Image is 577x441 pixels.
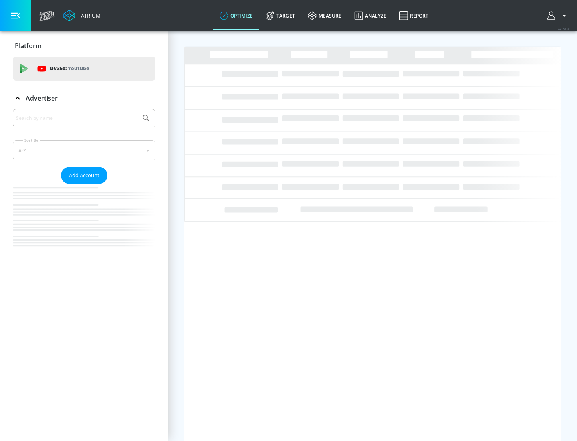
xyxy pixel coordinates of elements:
[13,140,155,160] div: A-Z
[13,184,155,262] nav: list of Advertiser
[259,1,301,30] a: Target
[16,113,137,123] input: Search by name
[13,34,155,57] div: Platform
[15,41,42,50] p: Platform
[78,12,101,19] div: Atrium
[63,10,101,22] a: Atrium
[61,167,107,184] button: Add Account
[13,57,155,81] div: DV360: Youtube
[26,94,58,103] p: Advertiser
[50,64,89,73] p: DV360:
[393,1,435,30] a: Report
[558,26,569,31] span: v 4.28.0
[213,1,259,30] a: optimize
[13,109,155,262] div: Advertiser
[301,1,348,30] a: measure
[68,64,89,73] p: Youtube
[13,87,155,109] div: Advertiser
[69,171,99,180] span: Add Account
[23,138,40,143] label: Sort By
[348,1,393,30] a: Analyze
